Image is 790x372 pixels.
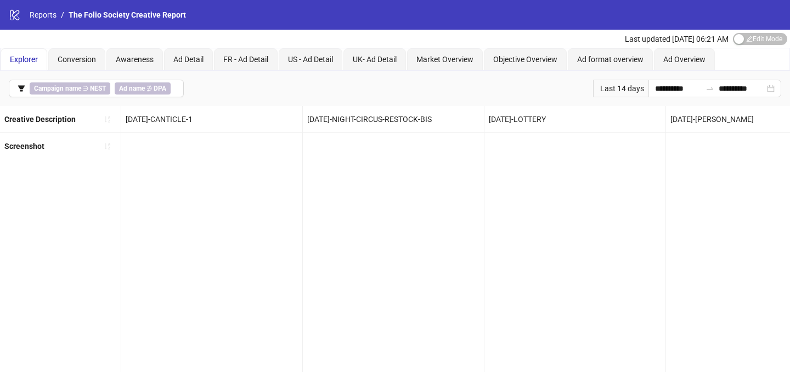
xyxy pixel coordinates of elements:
b: Ad name [119,85,145,92]
span: Ad Overview [663,55,706,64]
b: NEST [90,85,106,92]
b: Campaign name [34,85,81,92]
span: Ad Detail [173,55,204,64]
div: [DATE]-LOTTERY [484,106,665,132]
span: The Folio Society Creative Report [69,10,186,19]
div: Last 14 days [593,80,648,97]
span: Last updated [DATE] 06:21 AM [625,35,729,43]
span: Ad format overview [577,55,644,64]
span: Awareness [116,55,154,64]
b: Creative Description [4,115,76,124]
span: sort-ascending [104,115,111,123]
span: swap-right [706,84,714,93]
span: Explorer [10,55,38,64]
a: Reports [27,9,59,21]
span: Conversion [58,55,96,64]
div: [DATE]-NIGHT-CIRCUS-RESTOCK-BIS [303,106,484,132]
b: Screenshot [4,142,44,151]
span: ∌ [115,82,171,95]
span: FR - Ad Detail [223,55,268,64]
span: to [706,84,714,93]
span: filter [18,85,25,92]
span: sort-ascending [104,142,111,150]
span: US - Ad Detail [288,55,333,64]
li: / [61,9,64,21]
button: Campaign name ∋ NESTAd name ∌ DPA [9,80,184,97]
b: DPA [154,85,166,92]
span: Objective Overview [493,55,557,64]
span: Market Overview [416,55,473,64]
span: UK- Ad Detail [353,55,397,64]
div: [DATE]-CANTICLE-1 [121,106,302,132]
span: ∋ [30,82,110,95]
